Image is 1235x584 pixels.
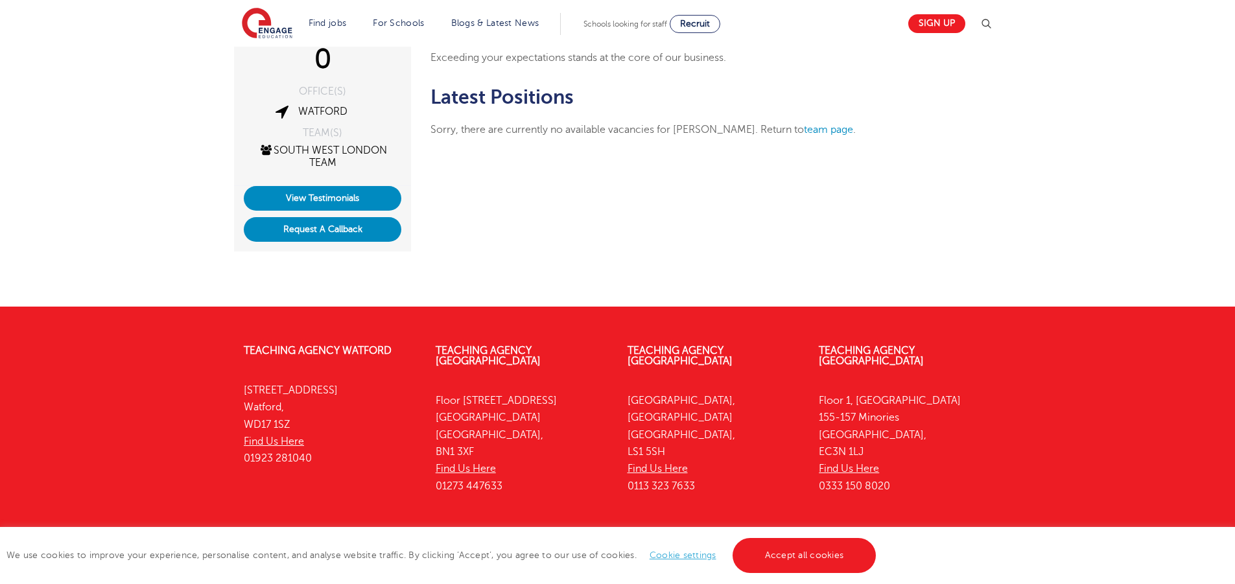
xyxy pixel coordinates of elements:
[451,18,539,28] a: Blogs & Latest News
[309,18,347,28] a: Find jobs
[244,345,392,356] a: Teaching Agency Watford
[804,124,853,135] a: team page
[244,128,401,138] div: TEAM(S)
[733,538,876,573] a: Accept all cookies
[670,15,720,33] a: Recruit
[259,145,387,169] a: South West London Team
[6,550,879,560] span: We use cookies to improve your experience, personalise content, and analyse website traffic. By c...
[436,392,608,495] p: Floor [STREET_ADDRESS] [GEOGRAPHIC_DATA] [GEOGRAPHIC_DATA], BN1 3XF 01273 447633
[244,186,401,211] a: View Testimonials
[430,121,935,138] p: Sorry, there are currently no available vacancies for [PERSON_NAME]. Return to .
[373,18,424,28] a: For Schools
[628,392,800,495] p: [GEOGRAPHIC_DATA], [GEOGRAPHIC_DATA] [GEOGRAPHIC_DATA], LS1 5SH 0113 323 7633
[908,14,965,33] a: Sign up
[244,436,304,447] a: Find Us Here
[244,217,401,242] button: Request A Callback
[436,463,496,474] a: Find Us Here
[819,345,924,367] a: Teaching Agency [GEOGRAPHIC_DATA]
[244,382,416,467] p: [STREET_ADDRESS] Watford, WD17 1SZ 01923 281040
[628,463,688,474] a: Find Us Here
[650,550,716,560] a: Cookie settings
[819,463,879,474] a: Find Us Here
[628,345,733,367] a: Teaching Agency [GEOGRAPHIC_DATA]
[430,86,935,108] h2: Latest Positions
[819,392,991,495] p: Floor 1, [GEOGRAPHIC_DATA] 155-157 Minories [GEOGRAPHIC_DATA], EC3N 1LJ 0333 150 8020
[680,19,710,29] span: Recruit
[298,106,347,117] a: Watford
[242,8,292,40] img: Engage Education
[244,43,401,76] div: 0
[244,86,401,97] div: OFFICE(S)
[436,345,541,367] a: Teaching Agency [GEOGRAPHIC_DATA]
[583,19,667,29] span: Schools looking for staff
